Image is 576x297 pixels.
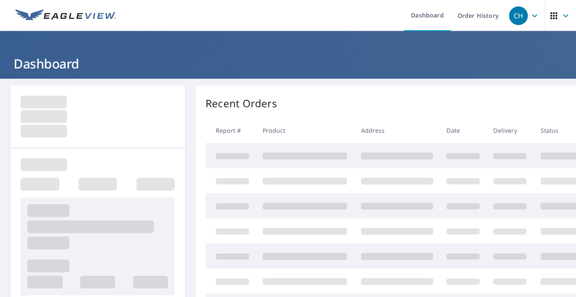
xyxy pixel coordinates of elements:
th: Address [354,118,440,143]
div: CH [509,6,528,25]
p: Recent Orders [206,96,277,111]
img: EV Logo [15,9,116,22]
th: Date [440,118,486,143]
th: Delivery [486,118,533,143]
th: Product [256,118,354,143]
th: Report # [206,118,256,143]
h1: Dashboard [10,55,566,72]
